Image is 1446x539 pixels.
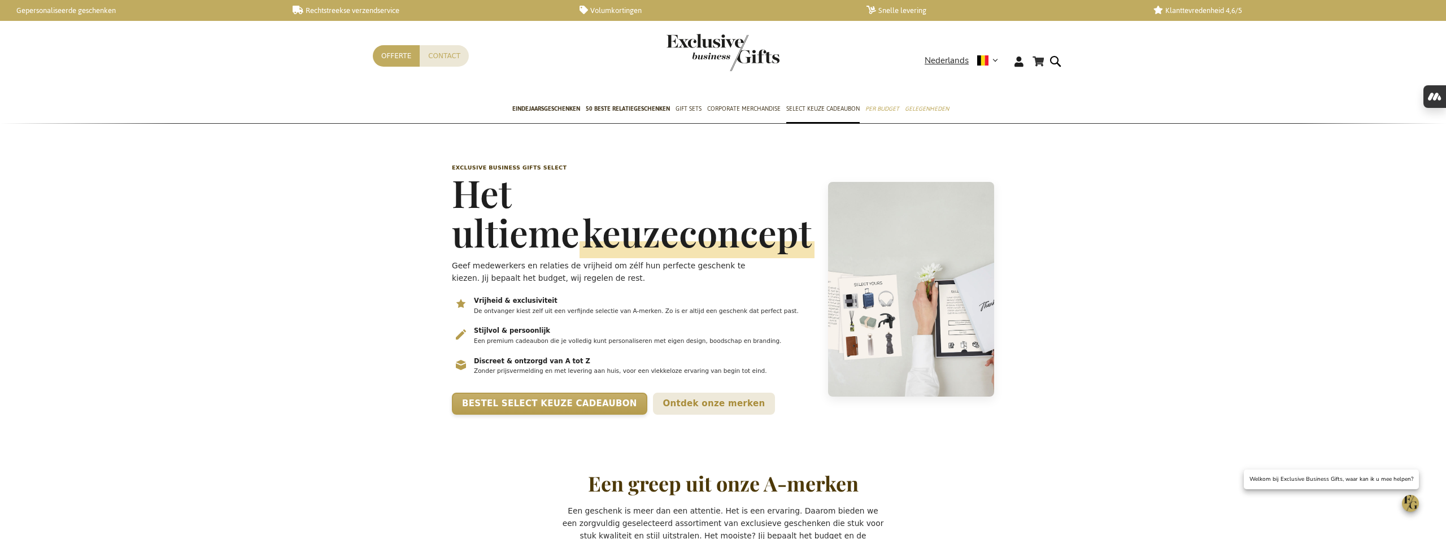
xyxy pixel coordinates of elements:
span: Corporate Merchandise [707,103,781,115]
a: store logo [667,34,723,71]
h3: Stijlvol & persoonlijk [474,327,813,336]
p: Een premium cadeaubon die je volledig kunt personaliseren met eigen design, boodschap en branding. [474,337,813,346]
span: Select Keuze Cadeaubon [786,103,860,115]
h3: Vrijheid & exclusiviteit [474,297,813,306]
a: Ontdek onze merken [653,393,776,415]
a: Klanttevredenheid 4,6/5 [1153,6,1422,15]
a: Gepersonaliseerde geschenken [6,6,275,15]
a: Rechtstreekse verzendservice [293,6,561,15]
header: Select keuzeconcept [446,136,1000,444]
span: Gift Sets [676,103,702,115]
a: Snelle levering [866,6,1135,15]
img: Exclusive Business gifts logo [667,34,779,71]
p: Zonder prijsvermelding en met levering aan huis, voor een vlekkeloze ervaring van begin tot eind. [474,367,813,376]
a: Contact [420,45,469,67]
span: Gelegenheden [905,103,949,115]
a: Volumkortingen [580,6,848,15]
h1: Het ultieme [452,173,815,252]
span: Eindejaarsgeschenken [512,103,580,115]
p: Exclusive Business Gifts Select [452,164,815,172]
h3: Discreet & ontzorgd van A tot Z [474,357,813,366]
div: Nederlands [925,54,1005,67]
span: Nederlands [925,54,969,67]
a: Bestel Select Keuze Cadeaubon [452,393,647,415]
a: Offerte [373,45,420,67]
p: Geef medewerkers en relaties de vrijheid om zélf hun perfecte geschenk te kiezen. Jij bepaalt het... [452,259,773,284]
ul: Belangrijkste voordelen [452,295,815,382]
h2: Een greep uit onze A-merken [588,472,859,495]
img: Select geschenkconcept – medewerkers kiezen hun eigen cadeauvoucher [828,182,994,397]
span: Per Budget [865,103,899,115]
span: 50 beste relatiegeschenken [586,103,670,115]
span: keuzeconcept [580,208,815,258]
p: De ontvanger kiest zelf uit een verfijnde selectie van A-merken. Zo is er altijd een geschenk dat... [474,307,813,316]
